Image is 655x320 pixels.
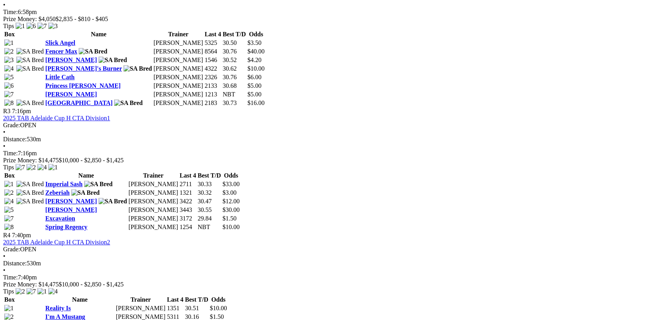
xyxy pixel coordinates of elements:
[222,189,237,196] span: $3.00
[45,181,83,187] a: Imperial Sash
[56,16,108,22] span: $2,835 - $810 - $405
[222,73,246,81] td: 30.76
[247,91,261,98] span: $5.00
[185,304,209,312] td: 30.51
[179,197,196,205] td: 3422
[247,39,261,46] span: $3.50
[84,181,113,188] img: SA Bred
[4,31,15,37] span: Box
[179,189,196,197] td: 1321
[128,172,178,180] th: Trainer
[210,296,228,304] th: Odds
[16,100,44,107] img: SA Bred
[3,122,652,129] div: OPEN
[247,30,265,38] th: Odds
[179,223,196,231] td: 1254
[45,224,87,230] a: Spring Regency
[45,189,69,196] a: Zeberiah
[45,198,97,204] a: [PERSON_NAME]
[4,224,14,231] img: 8
[3,164,14,171] span: Tips
[48,23,58,30] img: 3
[115,296,166,304] th: Trainer
[45,305,71,311] a: Reality Is
[3,136,26,142] span: Distance:
[247,65,265,72] span: $10.00
[12,232,31,238] span: 7:40pm
[153,56,203,64] td: [PERSON_NAME]
[16,198,44,205] img: SA Bred
[4,206,14,213] img: 5
[3,9,652,16] div: 6:58pm
[3,246,20,252] span: Grade:
[45,91,97,98] a: [PERSON_NAME]
[45,65,122,72] a: [PERSON_NAME]'s Burner
[247,57,261,63] span: $4.20
[222,82,246,90] td: 30.68
[128,180,178,188] td: [PERSON_NAME]
[3,246,652,253] div: OPEN
[26,23,36,30] img: 6
[222,206,240,213] span: $30.00
[128,189,178,197] td: [PERSON_NAME]
[3,288,14,295] span: Tips
[210,313,224,320] span: $1.50
[26,288,36,295] img: 7
[222,39,246,47] td: 30.50
[197,189,221,197] td: 30.32
[4,82,14,89] img: 6
[197,215,221,222] td: 29.84
[37,23,47,30] img: 7
[3,115,110,121] a: 2025 TAB Adelaide Cup H CTA Division1
[4,65,14,72] img: 4
[204,91,221,98] td: 1213
[45,172,127,180] th: Name
[45,74,74,80] a: Little Cath
[45,100,113,106] a: [GEOGRAPHIC_DATA]
[128,197,178,205] td: [PERSON_NAME]
[179,206,196,214] td: 3443
[222,181,240,187] span: $33.00
[222,99,246,107] td: 30.73
[45,48,77,55] a: Fencer Max
[222,56,246,64] td: 30.52
[185,296,209,304] th: Best T/D
[167,296,184,304] th: Last 4
[45,206,97,213] a: [PERSON_NAME]
[3,260,26,267] span: Distance:
[4,172,15,179] span: Box
[4,48,14,55] img: 2
[222,198,240,204] span: $12.00
[3,2,5,8] span: •
[16,164,25,171] img: 7
[16,57,44,64] img: SA Bred
[3,9,18,15] span: Time:
[79,48,107,55] img: SA Bred
[4,215,14,222] img: 7
[222,30,246,38] th: Best T/D
[153,48,203,55] td: [PERSON_NAME]
[16,65,44,72] img: SA Bred
[247,48,265,55] span: $40.00
[247,100,265,106] span: $16.00
[3,129,5,135] span: •
[153,65,203,73] td: [PERSON_NAME]
[3,157,652,164] div: Prize Money: $14,475
[16,181,44,188] img: SA Bred
[12,108,31,114] span: 7:16pm
[222,224,240,230] span: $10.00
[4,296,15,303] span: Box
[197,197,221,205] td: 30.47
[179,215,196,222] td: 3172
[37,164,47,171] img: 4
[247,82,261,89] span: $5.00
[204,65,221,73] td: 4322
[204,99,221,107] td: 2183
[204,30,221,38] th: Last 4
[204,82,221,90] td: 2133
[3,136,652,143] div: 530m
[3,267,5,274] span: •
[48,164,58,171] img: 1
[222,91,246,98] td: NBT
[153,91,203,98] td: [PERSON_NAME]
